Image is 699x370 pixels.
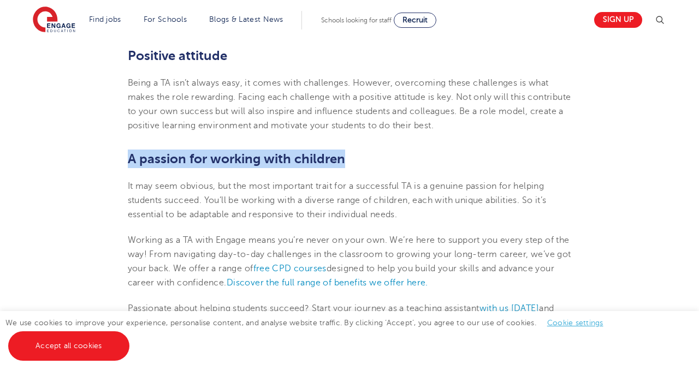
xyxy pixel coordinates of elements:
a: Accept all cookies [8,331,129,361]
b: A passion for working with children [128,151,345,166]
a: free CPD courses [253,264,327,273]
span: It may seem obvious, but the most important trait for a successful TA is a genuine passion for he... [128,181,547,220]
b: Positive attitude [128,48,227,63]
span: Working as a TA with Engage means you’re never on your own. We’re here to support you every step ... [128,235,571,274]
span: Recruit [402,16,428,24]
span: Being a TA isn’t always easy, it comes with challenges. However, overcoming these challenges is w... [128,78,571,131]
span: We use cookies to improve your experience, personalise content, and analyse website traffic. By c... [5,319,614,350]
a: Recruit [394,13,436,28]
a: Sign up [594,12,642,28]
a: with us [DATE] [479,303,540,313]
a: Find jobs [89,15,121,23]
a: Discover the full range of benefits we offer here. [227,278,428,288]
a: For Schools [144,15,187,23]
span: Schools looking for staff [321,16,392,24]
img: Engage Education [33,7,75,34]
span: Passionate about helping students succeed? Start your journey as a teaching assistant [128,303,479,313]
a: Cookie settings [547,319,603,327]
a: Blogs & Latest News [209,15,283,23]
span: designed to help you build your skills and advance your career with confidence. [128,264,554,288]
